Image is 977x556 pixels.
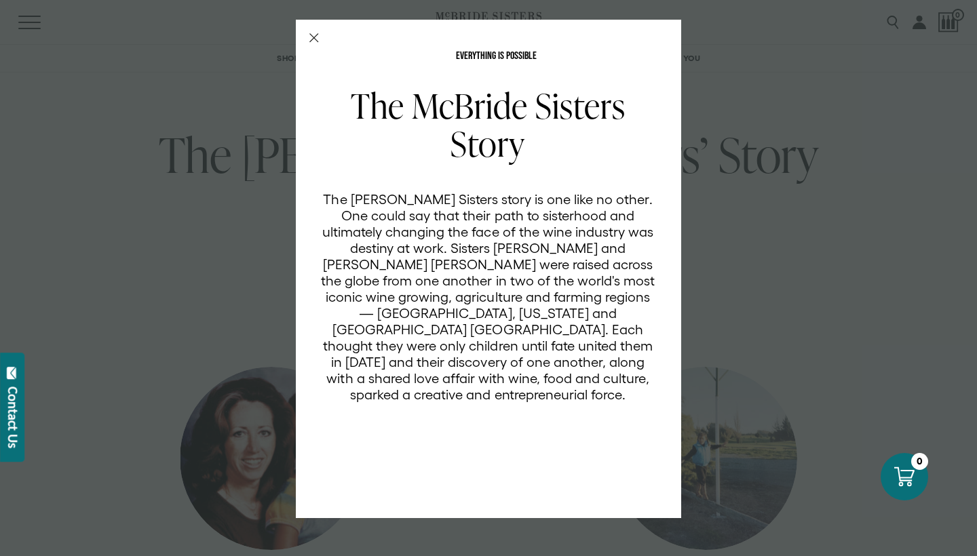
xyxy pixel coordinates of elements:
button: Close Modal [309,33,319,43]
p: EVERYTHING IS POSSIBLE [320,51,672,62]
p: The [PERSON_NAME] Sisters story is one like no other. One could say that their path to sisterhood... [320,191,655,403]
div: Contact Us [6,386,20,448]
h2: The McBride Sisters Story [320,87,655,163]
div: 0 [911,453,928,470]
